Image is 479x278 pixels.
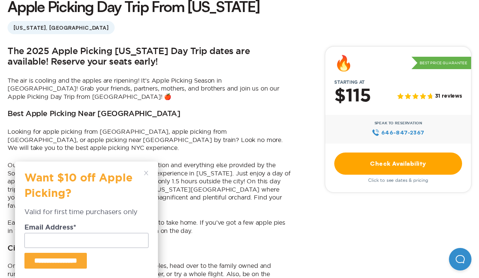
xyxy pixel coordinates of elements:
span: Click to see dates & pricing [368,178,428,183]
p: The air is cooling and the apples are ripening! It’s Apple Picking Season in [GEOGRAPHIC_DATA]! G... [8,77,291,101]
dt: Email Address [24,224,149,233]
h3: Best Apple Picking Near [GEOGRAPHIC_DATA] [8,110,180,119]
span: 646‍-847‍-2367 [381,128,424,137]
p: Best Price Guarantee [411,57,471,69]
div: Valid for first time purchasers only [24,207,149,224]
span: 31 reviews [435,93,462,100]
span: [US_STATE], [GEOGRAPHIC_DATA] [8,21,115,34]
h3: Cidery, Beer Garden & Food [8,244,108,253]
span: Speak to Reservation [374,121,422,125]
iframe: Help Scout Beacon - Open [449,248,471,270]
p: Our Apple Picking NYC day trip includes transportation and everything else provided by the Source... [8,161,291,210]
p: Looking for apple picking from [GEOGRAPHIC_DATA], apple picking from [GEOGRAPHIC_DATA], or apple ... [8,128,291,152]
span: Starting at [325,80,374,85]
h2: $115 [334,86,371,106]
span: Required [73,224,76,231]
a: Check Availability [334,153,462,175]
p: Each guest is welcome to pick 10 pounds of apples to take home. If you’ve got a few apple pies in... [8,219,291,235]
h3: Want $10 off Apple Picking? [24,171,141,207]
div: 🔥 [334,56,353,71]
h2: The 2025 Apple Picking [US_STATE] Day Trip dates are available! Reserve your seats early! [8,46,291,68]
a: 646‍-847‍-2367 [372,128,424,137]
